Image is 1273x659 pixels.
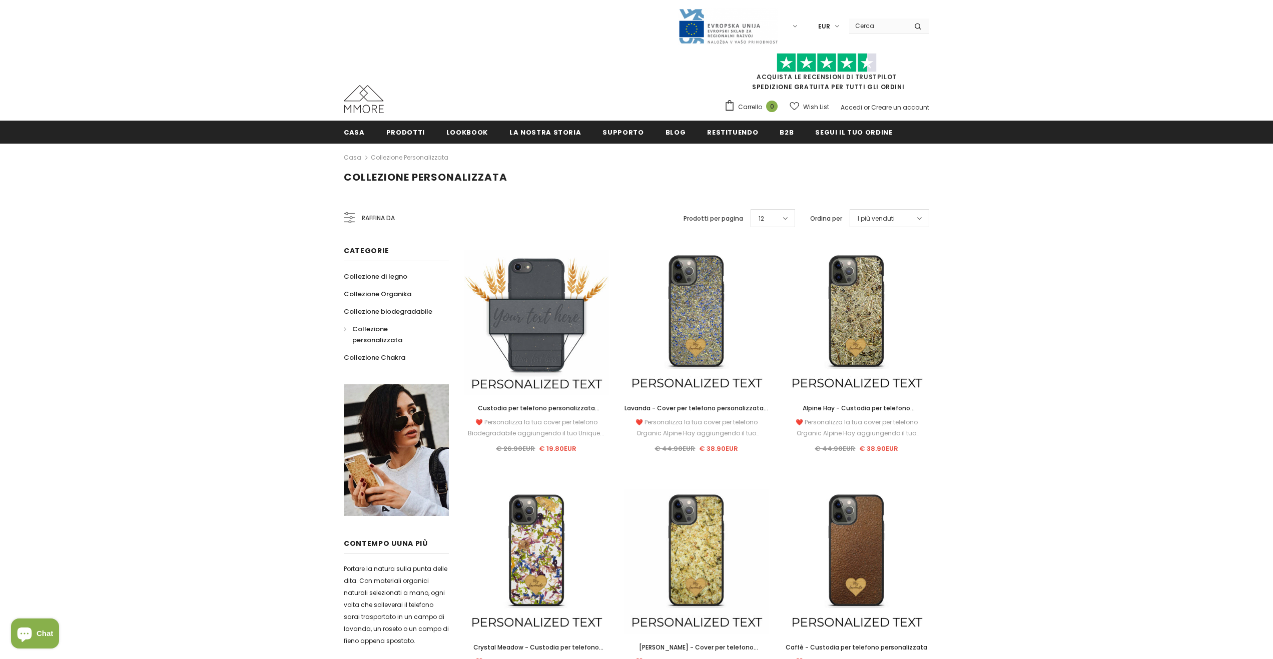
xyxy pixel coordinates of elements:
[539,444,576,453] span: € 19.80EUR
[766,101,778,112] span: 0
[784,642,929,653] a: Caffè - Custodia per telefono personalizzata
[707,121,758,143] a: Restituendo
[344,285,411,303] a: Collezione Organika
[815,128,892,137] span: Segui il tuo ordine
[790,98,829,116] a: Wish List
[344,272,407,281] span: Collezione di legno
[624,403,769,414] a: Lavanda - Cover per telefono personalizzata - Regalo personalizzato
[724,58,929,91] span: SPEDIZIONE GRATUITA PER TUTTI GLI ORDINI
[784,417,929,439] div: ❤️ Personalizza la tua cover per telefono Organic Alpine Hay aggiungendo il tuo Unique...
[871,103,929,112] a: Creare un account
[602,121,644,143] a: supporto
[818,22,830,32] span: EUR
[678,22,778,30] a: Javni Razpis
[738,102,762,112] span: Carrello
[371,153,448,162] a: Collezione personalizzata
[344,170,507,184] span: Collezione personalizzata
[624,417,769,439] div: ❤️ Personalizza la tua cover per telefono Organic Alpine Hay aggiungendo il tuo Unique...
[624,642,769,653] a: [PERSON_NAME] - Cover per telefono personalizzata - Regalo personalizzato
[478,404,599,423] span: Custodia per telefono personalizzata biodegradabile - nera
[759,214,764,224] span: 12
[509,128,581,137] span: La nostra storia
[344,349,405,366] a: Collezione Chakra
[724,100,783,115] a: Carrello 0
[777,53,877,73] img: Fidati di Pilot Stars
[655,444,695,453] span: € 44.90EUR
[496,444,535,453] span: € 26.90EUR
[344,538,428,548] span: contempo uUna più
[796,404,918,423] span: Alpine Hay - Custodia per telefono personalizzata - Regalo personalizzato
[344,353,405,362] span: Collezione Chakra
[344,128,365,137] span: Casa
[464,403,609,414] a: Custodia per telefono personalizzata biodegradabile - nera
[859,444,898,453] span: € 38.90EUR
[699,444,738,453] span: € 38.90EUR
[344,152,361,164] a: Casa
[684,214,743,224] label: Prodotti per pagina
[815,121,892,143] a: Segui il tuo ordine
[678,8,778,45] img: Javni Razpis
[810,214,842,224] label: Ordina per
[757,73,897,81] a: Acquista le recensioni di TrustPilot
[386,121,425,143] a: Prodotti
[815,444,855,453] span: € 44.90EUR
[858,214,895,224] span: I più venduti
[780,128,794,137] span: B2B
[446,128,488,137] span: Lookbook
[344,85,384,113] img: Casi MMORE
[344,268,407,285] a: Collezione di legno
[841,103,862,112] a: Accedi
[8,618,62,651] inbox-online-store-chat: Shopify online store chat
[344,121,365,143] a: Casa
[509,121,581,143] a: La nostra storia
[446,121,488,143] a: Lookbook
[464,642,609,653] a: Crystal Meadow - Custodia per telefono personalizzata - Regalo personalizzato
[344,289,411,299] span: Collezione Organika
[784,403,929,414] a: Alpine Hay - Custodia per telefono personalizzata - Regalo personalizzato
[464,417,609,439] div: ❤️ Personalizza la tua cover per telefono Biodegradabile aggiungendo il tuo Unique...
[386,128,425,137] span: Prodotti
[624,404,769,423] span: Lavanda - Cover per telefono personalizzata - Regalo personalizzato
[362,213,395,224] span: Raffina da
[352,324,402,345] span: Collezione personalizzata
[344,307,432,316] span: Collezione biodegradabile
[864,103,870,112] span: or
[602,128,644,137] span: supporto
[344,320,438,349] a: Collezione personalizzata
[344,303,432,320] a: Collezione biodegradabile
[849,19,907,33] input: Search Site
[780,121,794,143] a: B2B
[666,128,686,137] span: Blog
[786,643,927,651] span: Caffè - Custodia per telefono personalizzata
[803,102,829,112] span: Wish List
[344,246,389,256] span: Categorie
[707,128,758,137] span: Restituendo
[344,563,449,647] p: Portare la natura sulla punta delle dita. Con materiali organici naturali selezionati a mano, ogn...
[666,121,686,143] a: Blog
